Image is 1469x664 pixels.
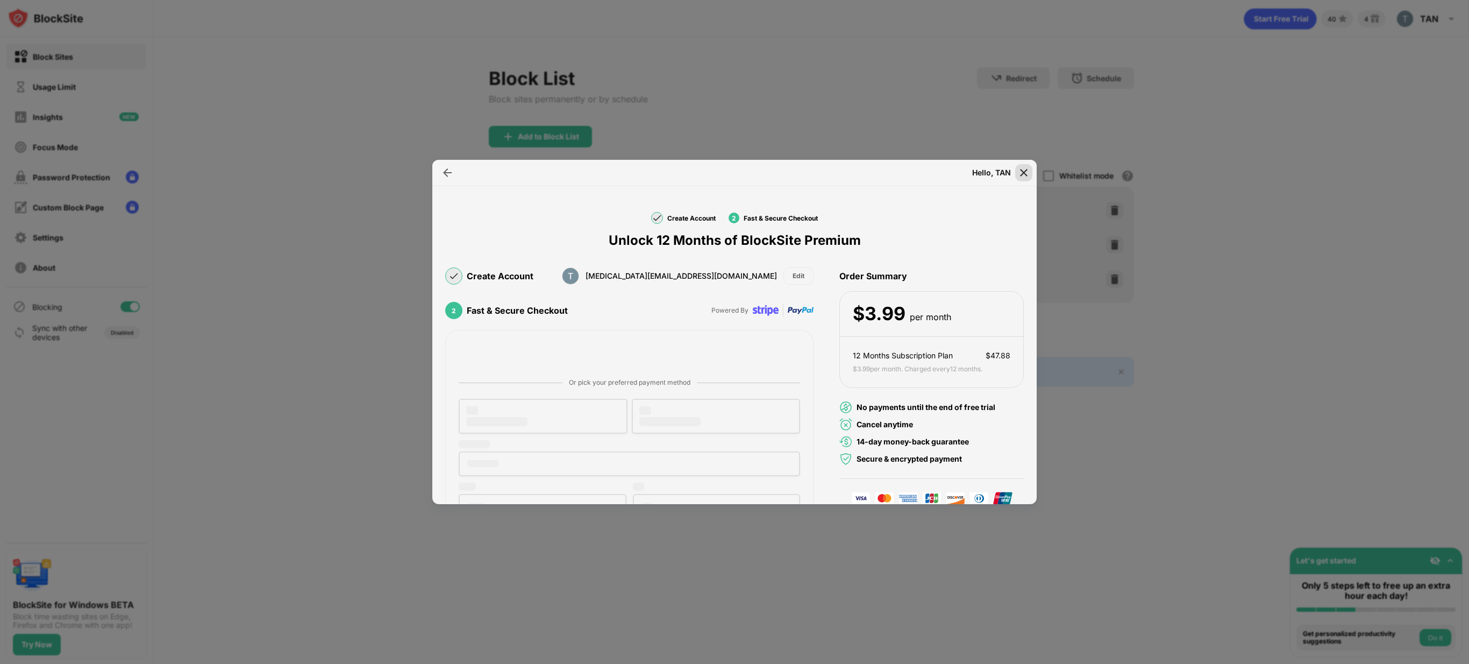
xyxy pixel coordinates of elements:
[875,492,894,505] img: master-card.svg
[986,350,1010,362] div: $ 47.88
[853,364,982,375] div: $ 3.99 per month. Charged every 12 months .
[839,435,852,448] img: money-back.svg
[467,305,568,316] div: Fast & Secure Checkout
[972,168,1011,177] div: Hello, TAN
[853,303,905,325] div: $ 3.99
[711,305,748,315] div: Powered By
[569,377,690,388] div: Or pick your preferred payment method
[744,214,818,222] div: Fast & Secure Checkout
[857,419,913,430] div: Cancel anytime
[851,492,871,505] img: visa-card.svg
[969,492,989,505] img: diner-clabs-card.svg
[667,214,716,222] div: Create Account
[839,418,852,431] img: cancel-anytime-green.svg
[993,492,1012,505] img: union-pay-card.svg
[853,350,953,362] div: 12 Months Subscription Plan
[839,261,1024,291] div: Order Summary
[788,298,814,323] img: paypal-transparent.svg
[839,401,852,414] img: no-payment.svg
[857,453,962,465] div: Secure & encrypted payment
[946,492,965,505] img: discover-card.svg
[898,492,918,505] img: american-express-card.svg
[445,302,462,319] div: 2
[562,267,579,285] img: ACg8ocKT9r0aRqNyHJUfM5ZYE9ic74i5TFNdHgH3mQ1Nfm8z6DU2Fw=s96-c
[839,453,852,465] img: secured-payment-green.svg
[922,492,942,505] img: jcb-card.svg
[586,270,777,282] div: [MEDICAL_DATA][EMAIL_ADDRESS][DOMAIN_NAME]
[653,215,661,221] img: check-mark
[857,401,995,413] div: No payments until the end of free trial
[609,232,861,248] div: Unlock 12 Months of BlockSite Premium
[459,343,800,365] iframe: PayPal
[857,436,969,448] div: 14-day money-back guarantee
[467,271,533,281] div: Create Account
[793,271,804,281] div: Edit
[450,273,458,279] img: check-mark
[753,298,779,323] img: stripe-transparent.svg
[910,309,951,325] div: per month
[729,213,739,223] div: 2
